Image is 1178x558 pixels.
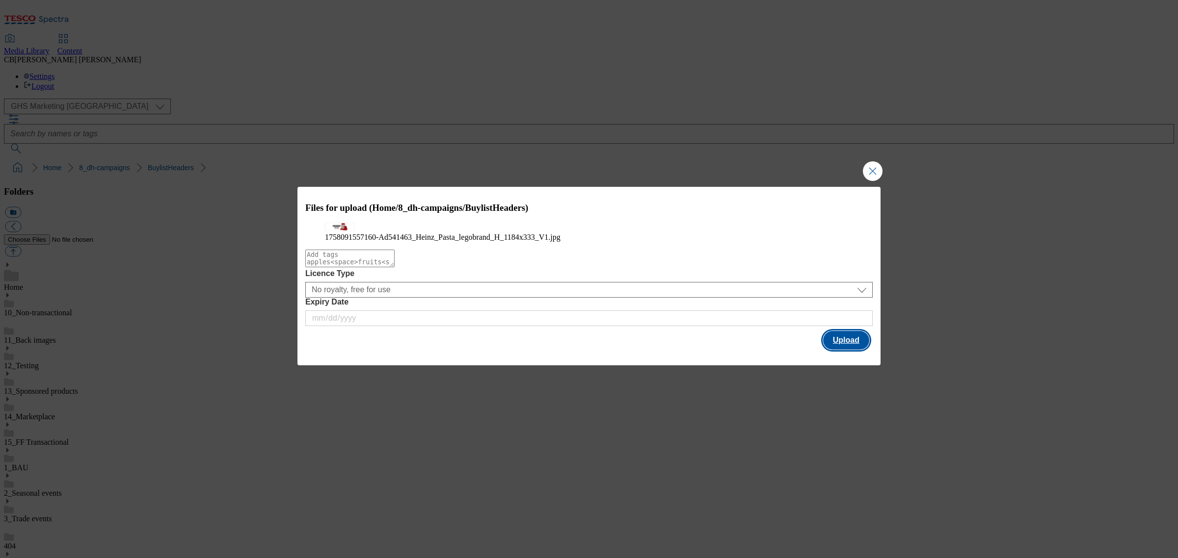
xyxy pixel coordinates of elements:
label: Expiry Date [305,298,873,306]
button: Close Modal [863,161,883,181]
img: preview [325,223,354,231]
button: Upload [823,331,869,350]
label: Licence Type [305,269,873,278]
figcaption: 1758091557160-Ad541463_Heinz_Pasta_legobrand_H_1184x333_V1.jpg [325,233,853,242]
h3: Files for upload (Home/8_dh-campaigns/BuylistHeaders) [305,203,873,213]
div: Modal [297,187,881,365]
